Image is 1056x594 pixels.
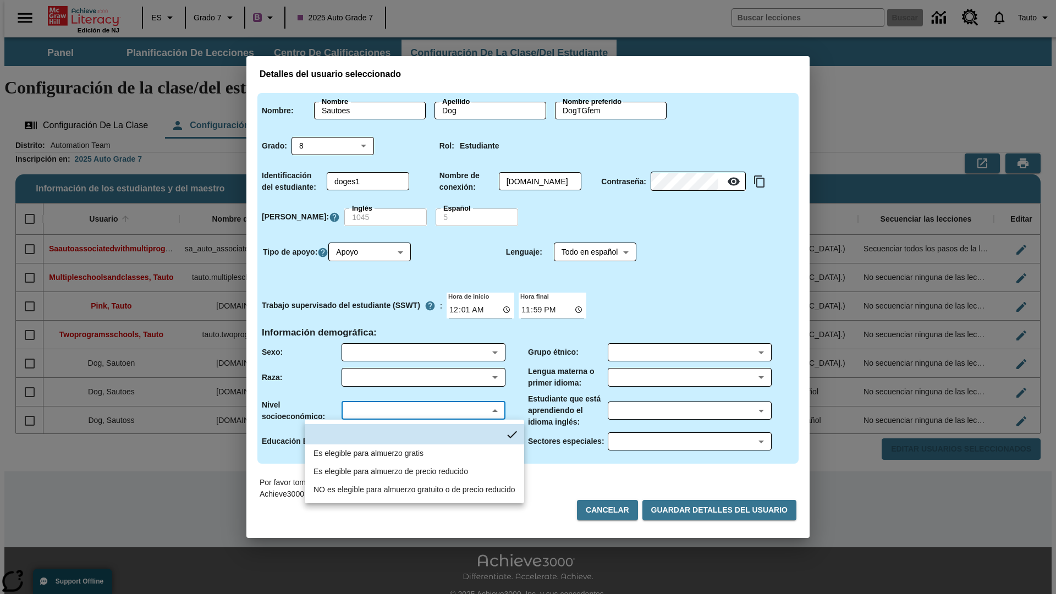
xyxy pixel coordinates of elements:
li: 12 [305,463,524,481]
div: NO es elegible para almuerzo gratuito o de precio reducido [313,484,515,496]
li: 11 [305,444,524,463]
div: Es elegible para almuerzo gratis [313,448,424,459]
li: 13 [305,481,524,499]
li: no hay elementos seleccionados [305,424,524,444]
div: Es elegible para almuerzo de precio reducido [313,466,468,477]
